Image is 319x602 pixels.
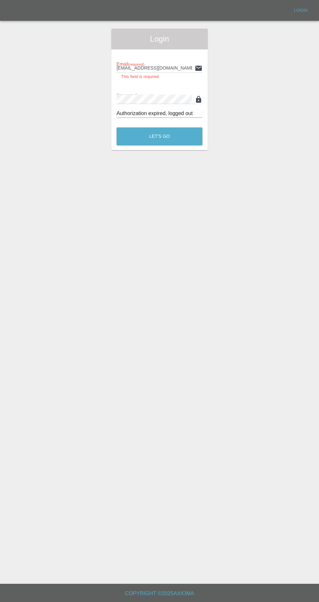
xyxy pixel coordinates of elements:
span: Email [117,61,144,67]
div: Authorization expired, logged out [117,110,202,117]
small: (required) [137,94,153,98]
span: Login [117,34,202,44]
h6: Copyright © 2025 Axioma [5,589,314,598]
p: This field is required [121,74,198,80]
span: Password [117,93,153,98]
button: Let's Go [117,127,202,145]
a: Login [290,6,311,16]
small: (required) [128,62,145,66]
